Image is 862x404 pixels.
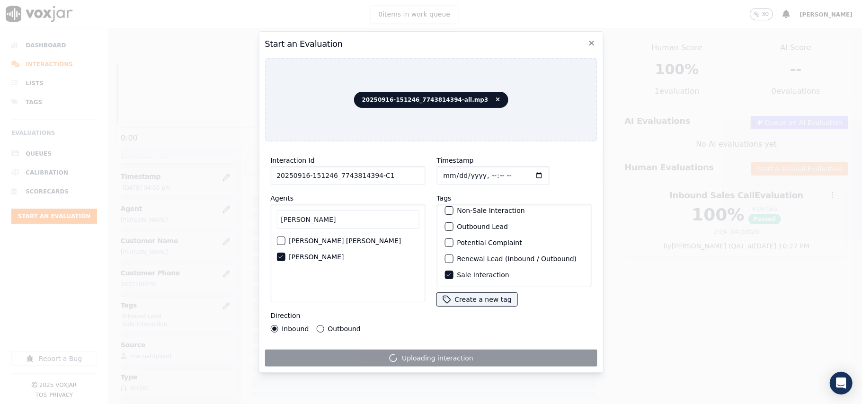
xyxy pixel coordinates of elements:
[265,37,597,51] h2: Start an Evaluation
[436,194,451,202] label: Tags
[276,210,419,229] input: Search Agents...
[436,293,517,306] button: Create a new tag
[282,325,309,332] label: Inbound
[457,207,524,214] label: Non-Sale Interaction
[270,166,425,185] input: reference id, file name, etc
[830,372,853,395] div: Open Intercom Messenger
[289,237,401,244] label: [PERSON_NAME] [PERSON_NAME]
[436,157,473,164] label: Timestamp
[354,92,508,108] span: 20250916-151246_7743814394-all.mp3
[270,194,293,202] label: Agents
[457,223,508,230] label: Outbound Lead
[328,325,360,332] label: Outbound
[270,312,300,319] label: Direction
[289,254,344,260] label: [PERSON_NAME]
[457,239,522,246] label: Potential Complaint
[270,157,314,164] label: Interaction Id
[457,272,509,278] label: Sale Interaction
[457,255,577,262] label: Renewal Lead (Inbound / Outbound)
